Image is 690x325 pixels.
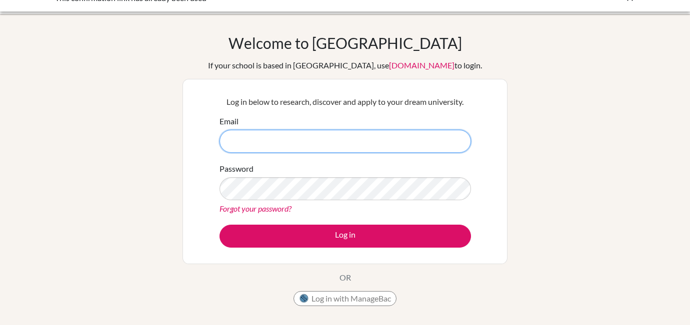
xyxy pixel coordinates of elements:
a: [DOMAIN_NAME] [389,60,454,70]
a: Forgot your password? [219,204,291,213]
p: OR [339,272,351,284]
div: If your school is based in [GEOGRAPHIC_DATA], use to login. [208,59,482,71]
p: Log in below to research, discover and apply to your dream university. [219,96,471,108]
button: Log in [219,225,471,248]
label: Email [219,115,238,127]
label: Password [219,163,253,175]
h1: Welcome to [GEOGRAPHIC_DATA] [228,34,462,52]
button: Log in with ManageBac [293,291,396,306]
